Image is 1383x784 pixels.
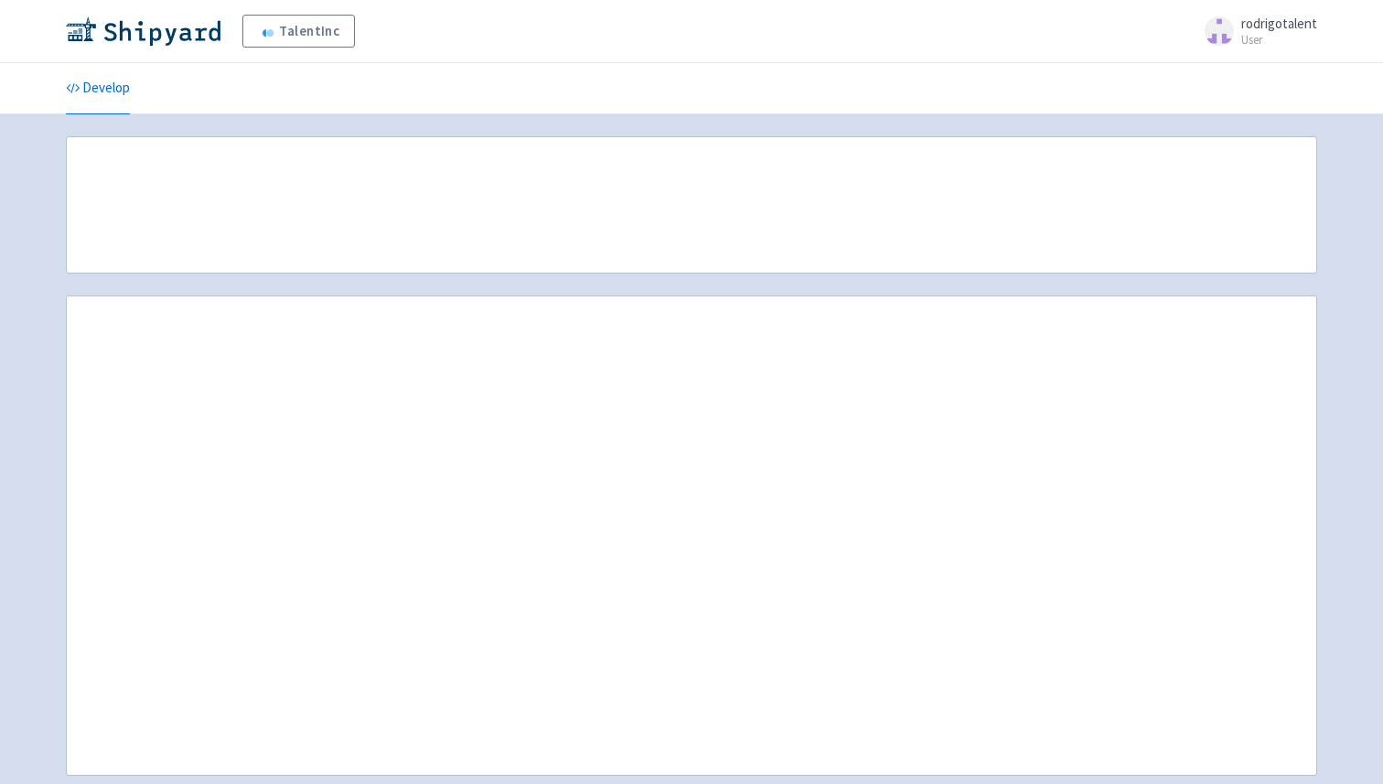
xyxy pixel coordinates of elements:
span: rodrigotalent [1241,15,1317,32]
a: Develop [66,63,130,114]
small: User [1241,34,1317,46]
img: Shipyard logo [66,16,220,46]
a: rodrigotalent User [1194,16,1317,46]
a: TalentInc [242,15,354,48]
